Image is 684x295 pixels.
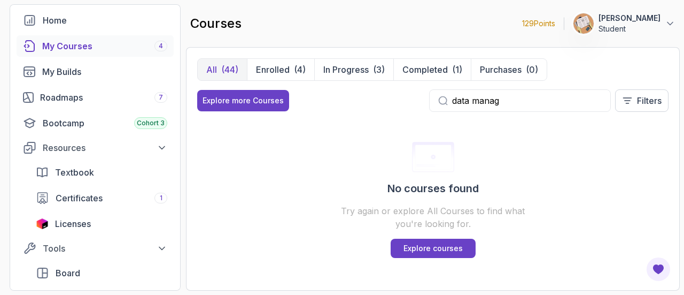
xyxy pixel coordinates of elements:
[190,15,242,32] h2: courses
[17,61,174,82] a: builds
[330,205,535,230] p: Try again or explore All Courses to find what you're looking for.
[42,65,167,78] div: My Builds
[55,217,91,230] span: Licenses
[36,218,49,229] img: jetbrains icon
[40,91,167,104] div: Roadmaps
[598,24,660,34] p: Student
[402,63,448,76] p: Completed
[391,239,476,258] a: Explore courses
[403,243,463,254] p: Explore courses
[56,192,103,205] span: Certificates
[198,59,247,80] button: All(44)
[615,89,669,112] button: Filters
[203,95,284,106] div: Explore more Courses
[373,63,385,76] div: (3)
[29,162,174,183] a: textbook
[330,142,535,172] img: Certificates empty-state
[247,59,314,80] button: Enrolled(4)
[598,13,660,24] p: [PERSON_NAME]
[43,117,167,130] div: Bootcamp
[471,59,547,80] button: Purchases(0)
[393,59,471,80] button: Completed(1)
[452,63,462,76] div: (1)
[159,42,163,50] span: 4
[43,141,167,154] div: Resources
[573,13,594,34] img: user profile image
[17,35,174,57] a: courses
[573,13,675,34] button: user profile image[PERSON_NAME]Student
[526,63,538,76] div: (0)
[17,239,174,258] button: Tools
[314,59,393,80] button: In Progress(3)
[294,63,306,76] div: (4)
[29,187,174,209] a: certificates
[43,242,167,255] div: Tools
[29,213,174,235] a: licenses
[522,18,555,29] p: 129 Points
[646,256,671,282] button: Open Feedback Button
[160,194,162,202] span: 1
[452,94,602,107] input: Search...
[256,63,290,76] p: Enrolled
[56,267,80,279] span: Board
[17,112,174,134] a: bootcamp
[55,166,94,179] span: Textbook
[637,94,662,107] p: Filters
[17,87,174,108] a: roadmaps
[29,262,174,284] a: board
[221,63,238,76] div: (44)
[17,138,174,157] button: Resources
[197,90,289,111] button: Explore more Courses
[137,119,165,127] span: Cohort 3
[480,63,522,76] p: Purchases
[159,93,163,102] span: 7
[387,181,479,196] h2: No courses found
[42,40,167,52] div: My Courses
[206,63,217,76] p: All
[43,14,167,27] div: Home
[17,10,174,31] a: home
[323,63,369,76] p: In Progress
